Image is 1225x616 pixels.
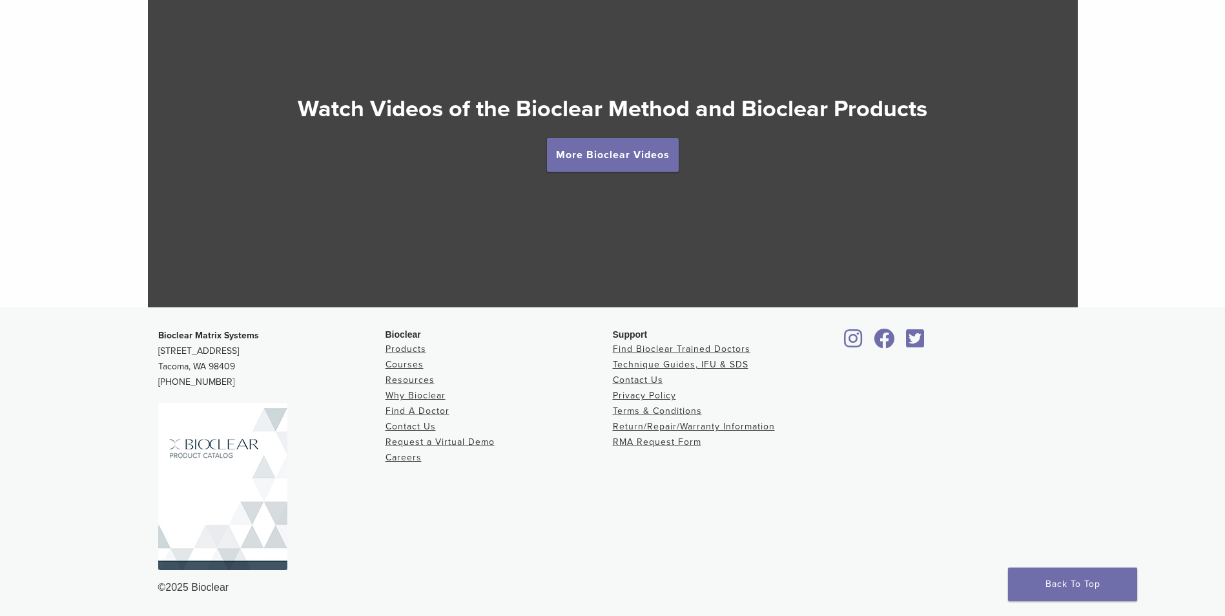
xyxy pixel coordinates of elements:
a: Technique Guides, IFU & SDS [613,359,748,370]
a: Courses [386,359,424,370]
a: Bioclear [870,336,900,349]
a: Bioclear [840,336,867,349]
span: Support [613,329,648,340]
a: Why Bioclear [386,390,446,401]
a: Contact Us [386,421,436,432]
div: ©2025 Bioclear [158,580,1067,595]
h2: Watch Videos of the Bioclear Method and Bioclear Products [148,94,1078,125]
a: Request a Virtual Demo [386,436,495,447]
strong: Bioclear Matrix Systems [158,330,259,341]
a: More Bioclear Videos [547,138,679,172]
img: Bioclear [158,403,287,570]
a: Return/Repair/Warranty Information [613,421,775,432]
a: Contact Us [613,375,663,385]
a: Privacy Policy [613,390,676,401]
p: [STREET_ADDRESS] Tacoma, WA 98409 [PHONE_NUMBER] [158,328,386,390]
a: Bioclear [902,336,929,349]
a: Products [386,344,426,354]
a: Find Bioclear Trained Doctors [613,344,750,354]
a: Resources [386,375,435,385]
span: Bioclear [386,329,421,340]
a: Find A Doctor [386,406,449,416]
a: Back To Top [1008,568,1137,601]
a: Terms & Conditions [613,406,702,416]
a: RMA Request Form [613,436,701,447]
a: Careers [386,452,422,463]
